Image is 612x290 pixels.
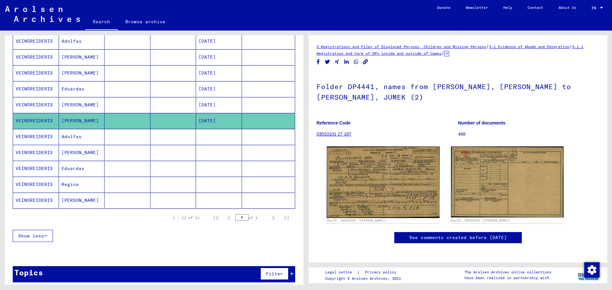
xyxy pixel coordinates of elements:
[451,219,511,222] a: DocID: 69636362 ([PERSON_NAME])
[59,161,105,176] mat-cell: Eduardas
[222,211,235,224] button: Previous page
[59,97,105,113] mat-cell: [PERSON_NAME]
[409,234,507,241] a: See comments created before [DATE]
[315,58,322,66] button: Share on Facebook
[334,58,340,66] button: Share on Xing
[196,65,242,81] mat-cell: [DATE]
[325,276,404,281] p: Copyright © Arolsen Archives, 2021
[441,50,444,56] span: /
[13,145,59,160] mat-cell: VEINSREIDERIS
[486,44,489,49] span: /
[280,211,293,224] button: Last page
[196,81,242,97] mat-cell: [DATE]
[267,211,280,224] button: Next page
[13,65,59,81] mat-cell: VEINŠREIDERIS
[317,44,486,49] a: 3 Registrations and Files of Displaced Persons, Children and Missing Persons
[210,211,222,224] button: First page
[13,113,59,129] mat-cell: VEINŠREIDERIS
[464,269,551,275] p: The Arolsen Archives online collections
[196,49,242,65] mat-cell: [DATE]
[464,275,551,281] p: have been realized in partnership with
[324,58,331,66] button: Share on Twitter
[13,129,59,145] mat-cell: VEINSREIDERIS
[577,267,601,283] img: yv_logo.png
[260,268,288,280] button: Filter
[13,161,59,176] mat-cell: VEINSREIDERIS
[59,145,105,160] mat-cell: [PERSON_NAME]
[196,97,242,113] mat-cell: [DATE]
[343,58,350,66] button: Share on LinkedIn
[266,271,283,277] span: Filter
[235,215,267,221] div: of 1
[59,65,105,81] mat-cell: [PERSON_NAME]
[360,269,404,276] a: Privacy policy
[584,262,600,278] img: Change consent
[13,49,59,65] mat-cell: VEINŠREIDERIS
[327,146,440,218] img: 001.jpg
[325,269,357,276] a: Legal notice
[584,262,599,277] div: Change consent
[592,6,599,10] span: EN
[13,81,59,97] mat-cell: VEINŠREIDERIS
[489,44,569,49] a: 3.1 Evidence of Abode and Emigration
[353,58,360,66] button: Share on WhatsApp
[569,44,572,49] span: /
[458,131,599,138] p: 468
[118,14,173,29] a: Browse archive
[59,49,105,65] mat-cell: [PERSON_NAME]
[13,177,59,192] mat-cell: VEINSREIDERIS
[59,193,105,208] mat-cell: [PERSON_NAME]
[451,146,564,217] img: 002.jpg
[458,120,506,125] b: Number of documents
[173,215,200,221] div: 1 – 11 of 11
[59,33,105,49] mat-cell: Adolfas
[5,6,80,22] img: Arolsen_neg.svg
[317,120,351,125] b: Reference Code
[13,230,53,242] button: Show less
[59,129,105,145] mat-cell: Adolfas
[59,113,105,129] mat-cell: [PERSON_NAME]
[317,72,599,110] h1: Folder DP4441, names from [PERSON_NAME], [PERSON_NAME] to [PERSON_NAME], JUMEK (2)
[59,177,105,192] mat-cell: Regina
[14,267,43,278] div: Topics
[13,97,59,113] mat-cell: VEINŠREIDERIS
[13,193,59,208] mat-cell: VEINSREIDERIS
[85,14,118,31] a: Search
[13,33,59,49] mat-cell: VEINŠREIDERIS
[362,58,369,66] button: Copy link
[327,219,387,222] a: DocID: 69636362 ([PERSON_NAME])
[59,81,105,97] mat-cell: Eduardas
[317,131,351,137] a: 03010101 27 187
[325,269,404,276] div: |
[196,113,242,129] mat-cell: [DATE]
[18,233,44,239] span: Show less
[196,33,242,49] mat-cell: [DATE]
